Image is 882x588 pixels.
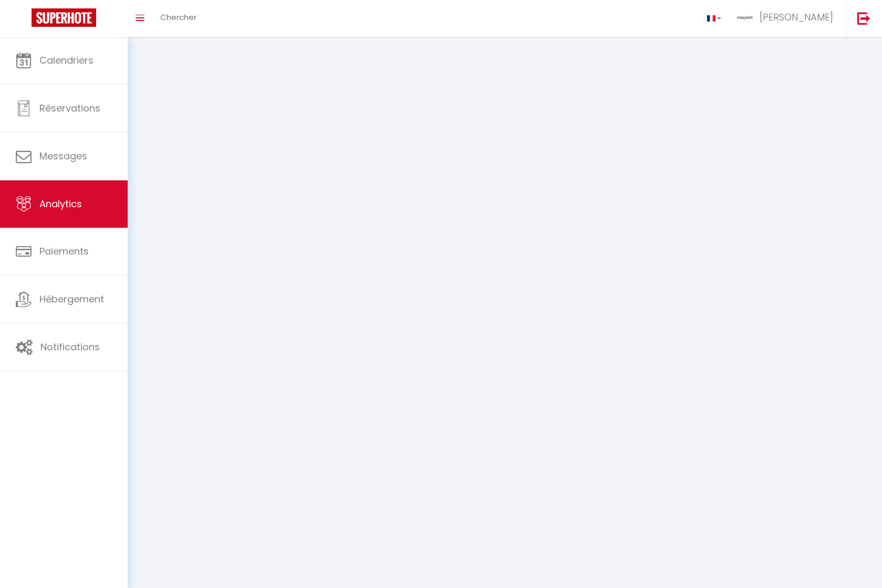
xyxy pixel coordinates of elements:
span: Analytics [39,197,82,210]
img: ... [737,9,753,25]
iframe: Chat [837,541,874,580]
img: logout [857,12,870,25]
img: Super Booking [32,8,96,27]
span: Paiements [39,245,89,258]
span: Hébergement [39,292,104,306]
span: Calendriers [39,54,94,67]
span: Chercher [160,12,196,23]
span: [PERSON_NAME] [760,11,833,24]
span: Réservations [39,102,100,115]
button: Ouvrir le widget de chat LiveChat [8,4,40,36]
span: Messages [39,149,87,163]
span: Notifications [40,340,100,353]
